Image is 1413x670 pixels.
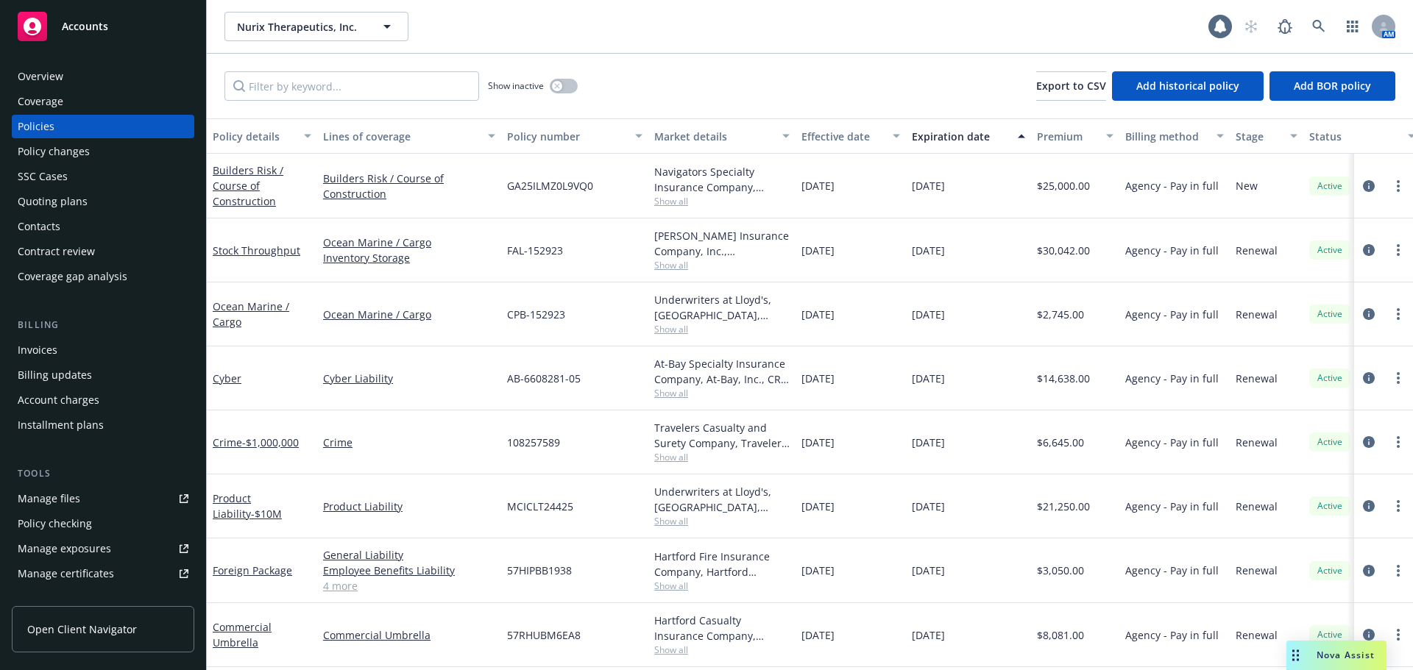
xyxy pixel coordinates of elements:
[801,307,835,322] span: [DATE]
[18,487,80,510] div: Manage files
[1304,12,1334,41] a: Search
[18,413,104,437] div: Installment plans
[1037,627,1084,643] span: $8,081.00
[12,215,194,238] a: Contacts
[323,499,495,514] a: Product Liability
[12,537,194,560] a: Manage exposures
[912,435,945,450] span: [DATE]
[12,165,194,188] a: SSC Cases
[648,118,796,154] button: Market details
[796,118,906,154] button: Effective date
[1119,118,1230,154] button: Billing method
[323,435,495,450] a: Crime
[1294,79,1371,93] span: Add BOR policy
[507,371,581,386] span: AB-6608281-05
[213,243,300,257] a: Stock Throughput
[912,499,945,514] span: [DATE]
[12,90,194,113] a: Coverage
[906,118,1031,154] button: Expiration date
[323,547,495,563] a: General Liability
[1360,626,1378,644] a: circleInformation
[654,515,790,527] span: Show all
[1236,499,1278,514] span: Renewal
[654,164,790,195] div: Navigators Specialty Insurance Company, Hartford Insurance Group, CRC Group
[18,363,92,387] div: Billing updates
[12,265,194,288] a: Coverage gap analysis
[18,265,127,288] div: Coverage gap analysis
[1389,241,1407,259] a: more
[18,190,88,213] div: Quoting plans
[1136,79,1239,93] span: Add historical policy
[1036,71,1106,101] button: Export to CSV
[18,90,63,113] div: Coverage
[1389,305,1407,323] a: more
[801,499,835,514] span: [DATE]
[207,118,317,154] button: Policy details
[323,627,495,643] a: Commercial Umbrella
[323,578,495,594] a: 4 more
[213,563,292,577] a: Foreign Package
[1315,179,1345,193] span: Active
[1389,433,1407,451] a: more
[12,487,194,510] a: Manage files
[1389,562,1407,580] a: more
[507,129,626,144] div: Policy number
[488,79,544,92] span: Show inactive
[1037,563,1084,578] span: $3,050.00
[18,115,54,138] div: Policies
[654,451,790,463] span: Show all
[1037,499,1090,514] span: $21,250.00
[1037,307,1084,322] span: $2,745.00
[1360,177,1378,195] a: circleInformation
[654,356,790,387] div: At-Bay Specialty Insurance Company, At-Bay, Inc., CRC Group
[1125,129,1208,144] div: Billing method
[654,129,773,144] div: Market details
[224,71,479,101] input: Filter by keyword...
[1125,499,1219,514] span: Agency - Pay in full
[251,507,282,521] span: - $10M
[62,21,108,32] span: Accounts
[1360,369,1378,387] a: circleInformation
[213,620,272,649] a: Commercial Umbrella
[507,178,593,193] span: GA25ILMZ0L9VQ0
[507,499,573,514] span: MCICLT24425
[12,466,194,481] div: Tools
[1236,129,1281,144] div: Stage
[1112,71,1264,101] button: Add historical policy
[912,307,945,322] span: [DATE]
[1317,649,1375,661] span: Nova Assist
[18,165,68,188] div: SSC Cases
[27,621,137,637] span: Open Client Navigator
[1338,12,1367,41] a: Switch app
[18,65,63,88] div: Overview
[1125,371,1219,386] span: Agency - Pay in full
[224,12,408,41] button: Nurix Therapeutics, Inc.
[1236,563,1278,578] span: Renewal
[1236,627,1278,643] span: Renewal
[12,413,194,437] a: Installment plans
[654,420,790,451] div: Travelers Casualty and Surety Company, Travelers Insurance
[654,484,790,515] div: Underwriters at Lloyd's, [GEOGRAPHIC_DATA], [PERSON_NAME] of [GEOGRAPHIC_DATA], Clinical Trials I...
[1037,243,1090,258] span: $30,042.00
[1315,564,1345,577] span: Active
[1037,129,1097,144] div: Premium
[12,363,194,387] a: Billing updates
[1389,177,1407,195] a: more
[237,19,364,35] span: Nurix Therapeutics, Inc.
[12,240,194,263] a: Contract review
[801,435,835,450] span: [DATE]
[654,323,790,335] span: Show all
[1236,307,1278,322] span: Renewal
[18,537,111,560] div: Manage exposures
[1315,628,1345,641] span: Active
[323,563,495,578] a: Employee Benefits Liability
[801,563,835,578] span: [DATE]
[323,171,495,202] a: Builders Risk / Course of Construction
[1037,178,1090,193] span: $25,000.00
[1315,371,1345,385] span: Active
[507,243,563,258] span: FAL-152923
[912,371,945,386] span: [DATE]
[801,129,884,144] div: Effective date
[213,371,241,385] a: Cyber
